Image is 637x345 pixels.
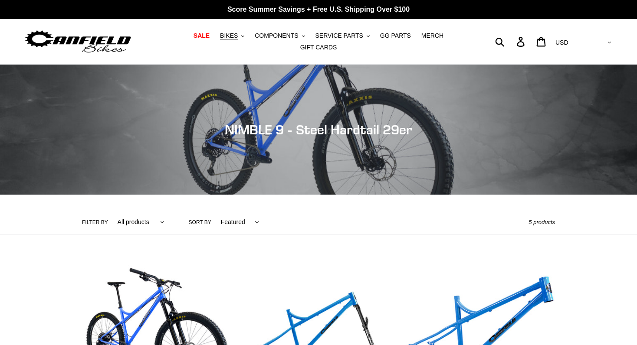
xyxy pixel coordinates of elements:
[311,30,374,42] button: SERVICE PARTS
[421,32,443,39] span: MERCH
[82,218,108,226] label: Filter by
[250,30,309,42] button: COMPONENTS
[500,32,522,51] input: Search
[189,218,211,226] label: Sort by
[24,28,132,55] img: Canfield Bikes
[189,30,214,42] a: SALE
[529,219,555,225] span: 5 products
[300,44,337,51] span: GIFT CARDS
[220,32,238,39] span: BIKES
[315,32,363,39] span: SERVICE PARTS
[296,42,341,53] a: GIFT CARDS
[255,32,298,39] span: COMPONENTS
[376,30,415,42] a: GG PARTS
[417,30,448,42] a: MERCH
[216,30,249,42] button: BIKES
[380,32,411,39] span: GG PARTS
[194,32,210,39] span: SALE
[225,122,412,137] span: NIMBLE 9 - Steel Hardtail 29er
